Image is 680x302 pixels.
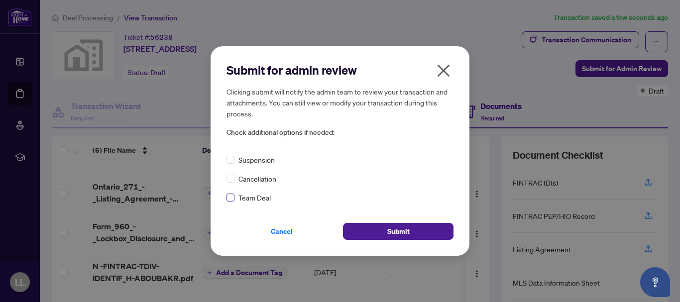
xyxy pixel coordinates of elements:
span: close [436,63,452,79]
button: Cancel [227,223,337,240]
span: Submit [387,223,410,239]
span: Team Deal [238,192,271,203]
button: Open asap [640,267,670,297]
button: Submit [343,223,453,240]
span: Cancel [271,223,293,239]
span: Suspension [238,154,275,165]
h5: Clicking submit will notify the admin team to review your transaction and attachments. You can st... [227,86,453,119]
span: Cancellation [238,173,276,184]
h2: Submit for admin review [227,62,453,78]
span: Check additional options if needed: [227,127,453,138]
